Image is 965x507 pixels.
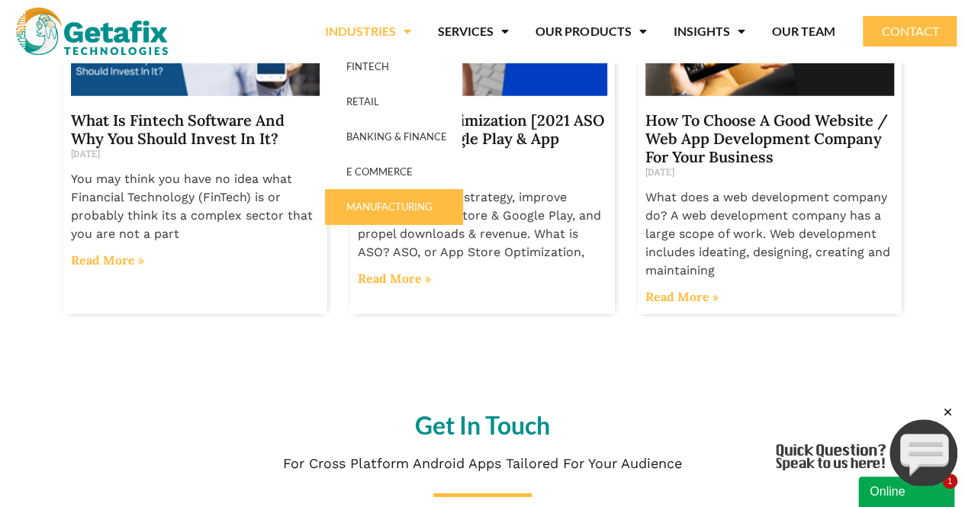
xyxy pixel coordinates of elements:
[358,111,605,166] a: App Store Optimization [2021 ASO Guide for Google Play & App Store]
[71,252,144,268] a: Read more about What Is Fintech Software And Why You Should Invest In It?
[645,289,719,304] a: Read more about How To Choose A Good Website / Web App Development Company For Your Business
[358,271,431,286] a: Read more about App Store Optimization [2021 ASO Guide for Google Play & App Store]
[325,14,411,49] a: INDUSTRIES
[325,49,462,84] a: FINTECH
[56,413,910,438] h2: Get In Touch
[863,16,957,47] a: CONTACT
[16,8,168,55] img: web and mobile application development company
[858,473,957,507] iframe: chat widget
[673,14,745,49] a: INSIGHTS
[71,111,285,148] a: What Is Fintech Software And Why You Should Invest In It?
[358,188,607,262] p: Perfect your ASO strategy, improve visibility on App Store & Google Play, and propel downloads & ...
[325,49,462,224] ul: INDUSTRIES
[325,84,462,119] a: RETAIL
[438,14,509,49] a: SERVICES
[71,147,100,159] span: [DATE]
[771,14,835,49] a: OUR TEAM
[536,14,646,49] a: OUR PRODUCTS
[645,188,895,280] p: What does a web development company do? A web development company has a large scope of work. Web ...
[71,170,320,243] p: You may think you have no idea what Financial Technology (FinTech) is or probably think its a com...
[881,25,938,37] span: CONTACT
[645,111,888,166] a: How To Choose A Good Website / Web App Development Company For Your Business
[56,453,910,473] p: For Cross Platform Android Apps Tailored For Your Audience
[191,14,835,49] nav: Menu
[325,189,462,224] a: MANUFACTURING
[645,165,674,178] span: [DATE]
[325,119,462,154] a: BANKING & FINANCE
[325,154,462,189] a: E COMMERCE
[776,406,957,486] iframe: chat widget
